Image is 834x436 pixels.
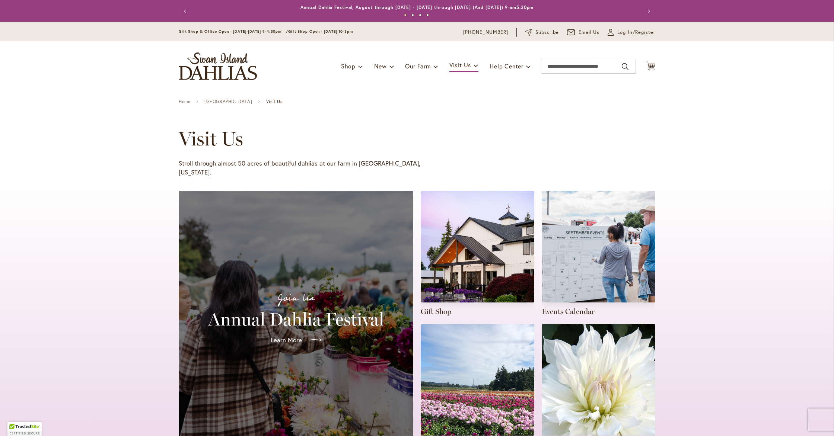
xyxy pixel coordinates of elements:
[179,99,190,104] a: Home
[490,62,523,70] span: Help Center
[463,29,508,36] a: [PHONE_NUMBER]
[179,4,194,19] button: Previous
[579,29,600,36] span: Email Us
[411,14,414,16] button: 2 of 4
[188,290,404,306] p: Join Us
[288,29,353,34] span: Gift Shop Open - [DATE] 10-3pm
[525,29,559,36] a: Subscribe
[419,14,421,16] button: 3 of 4
[617,29,655,36] span: Log In/Register
[426,14,429,16] button: 4 of 4
[535,29,559,36] span: Subscribe
[265,330,327,350] a: Learn More
[449,61,471,69] span: Visit Us
[300,4,534,10] a: Annual Dahlia Festival, August through [DATE] - [DATE] through [DATE] (And [DATE]) 9-am5:30pm
[179,52,257,80] a: store logo
[266,99,283,104] span: Visit Us
[179,128,634,150] h1: Visit Us
[271,336,302,344] span: Learn More
[7,422,42,436] div: TrustedSite Certified
[341,62,356,70] span: Shop
[188,309,404,330] h2: Annual Dahlia Festival
[374,62,386,70] span: New
[405,62,430,70] span: Our Farm
[179,29,288,34] span: Gift Shop & Office Open - [DATE]-[DATE] 9-4:30pm /
[204,99,252,104] a: [GEOGRAPHIC_DATA]
[567,29,600,36] a: Email Us
[640,4,655,19] button: Next
[608,29,655,36] a: Log In/Register
[404,14,407,16] button: 1 of 4
[179,159,421,177] p: Stroll through almost 50 acres of beautiful dahlias at our farm in [GEOGRAPHIC_DATA], [US_STATE].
